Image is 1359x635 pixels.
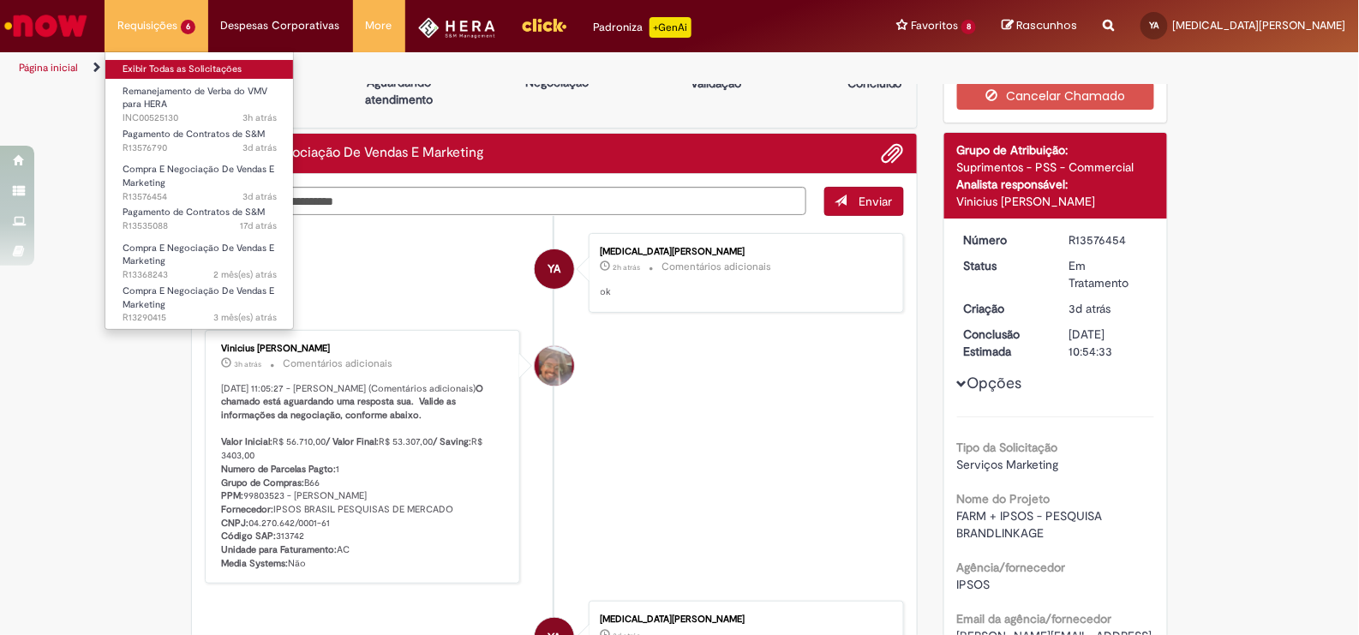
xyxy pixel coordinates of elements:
small: Comentários adicionais [283,356,392,371]
div: Suprimentos - PSS - Commercial [957,159,1155,176]
b: CNPJ: [221,517,248,530]
b: Numero de Parcelas Pagto: [221,463,336,476]
a: Aberto R13576454 : Compra E Negociação De Vendas E Marketing [105,160,294,197]
div: Yasmin Paulino Alves [535,249,574,289]
time: 01/10/2025 12:22:48 [614,262,641,273]
dt: Status [951,257,1057,274]
b: Agência/fornecedor [957,560,1066,575]
span: R13290415 [123,311,277,325]
span: IPSOS [957,577,991,592]
span: Compra E Negociação De Vendas E Marketing [123,285,274,311]
span: Despesas Corporativas [221,17,340,34]
img: ServiceNow [2,9,90,43]
small: Comentários adicionais [662,260,772,274]
a: Rascunhos [1002,18,1078,34]
time: 29/09/2025 12:07:21 [1069,301,1111,316]
img: HeraLogo.png [418,17,496,39]
a: Aberto R13576790 : Pagamento de Contratos de S&M [105,125,294,157]
time: 15/09/2025 11:19:05 [240,219,277,232]
div: Vinicius [PERSON_NAME] [221,344,506,354]
ul: Requisições [105,51,294,330]
a: Aberto R13535088 : Pagamento de Contratos de S&M [105,203,294,235]
time: 29/09/2025 13:16:35 [242,141,277,154]
a: Exibir Todas as Solicitações [105,60,294,79]
div: Vinicius [PERSON_NAME] [957,193,1155,210]
b: Nome do Projeto [957,491,1051,506]
b: Código SAP: [221,530,276,542]
b: Tipo da Solicitação [957,440,1058,455]
b: / Saving: [433,435,471,448]
time: 14/07/2025 10:52:41 [213,311,277,324]
div: Vinicius Rafael De Souza [535,346,574,386]
div: Padroniza [593,17,691,38]
span: 2 mês(es) atrás [213,268,277,281]
dt: Conclusão Estimada [951,326,1057,360]
span: 3h atrás [234,359,261,369]
span: Requisições [117,17,177,34]
dt: Criação [951,300,1057,317]
span: Compra E Negociação De Vendas E Marketing [123,242,274,268]
span: 8 [961,20,976,34]
button: Adicionar anexos [882,142,904,165]
span: 17d atrás [240,219,277,232]
span: Enviar [859,194,893,209]
span: R13576790 [123,141,277,155]
div: [MEDICAL_DATA][PERSON_NAME] [601,614,886,625]
a: Aberto R13290415 : Compra E Negociação De Vendas E Marketing [105,282,294,319]
span: Serviços Marketing [957,457,1059,472]
p: +GenAi [650,17,691,38]
time: 01/10/2025 11:23:38 [242,111,277,124]
div: Grupo de Atribuição: [957,141,1155,159]
time: 01/10/2025 11:05:27 [234,359,261,369]
span: YA [548,249,560,290]
a: Página inicial [19,61,78,75]
div: [DATE] 10:54:33 [1069,326,1148,360]
div: 29/09/2025 12:07:21 [1069,300,1148,317]
span: Favoritos [911,17,958,34]
span: [MEDICAL_DATA][PERSON_NAME] [1173,18,1346,33]
span: R13535088 [123,219,277,233]
span: 3h atrás [242,111,277,124]
a: Aberto R13368243 : Compra E Negociação De Vendas E Marketing [105,239,294,276]
b: PPM: [221,489,243,502]
b: Unidade para Faturamento: [221,543,337,556]
div: [MEDICAL_DATA][PERSON_NAME] [601,247,886,257]
span: More [366,17,392,34]
span: 3d atrás [242,141,277,154]
span: 2h atrás [614,262,641,273]
span: 3d atrás [1069,301,1111,316]
button: Cancelar Chamado [957,82,1155,110]
span: R13576454 [123,190,277,204]
span: Pagamento de Contratos de S&M [123,128,265,141]
span: Rascunhos [1016,17,1078,33]
div: Em Tratamento [1069,257,1148,291]
span: 3 mês(es) atrás [213,311,277,324]
span: YA [1150,20,1159,31]
span: 6 [181,20,195,34]
span: Compra E Negociação De Vendas E Marketing [123,163,274,189]
div: R13576454 [1069,231,1148,249]
span: 3d atrás [242,190,277,203]
b: O chamado está aguardando uma resposta sua. Valide as informações da negociação, conforme abaixo.... [221,382,486,449]
b: Email da agência/fornecedor [957,611,1112,626]
ul: Trilhas de página [13,52,893,84]
span: INC00525130 [123,111,277,125]
textarea: Digite sua mensagem aqui... [205,187,806,215]
time: 29/09/2025 12:07:22 [242,190,277,203]
div: Analista responsável: [957,176,1155,193]
b: / Valor Final: [326,435,379,448]
p: [DATE] 11:05:27 - [PERSON_NAME] (Comentários adicionais) R$ 56.710,00 R$ 53.307,00 R$ 3403,00 1 B... [221,382,506,571]
img: click_logo_yellow_360x200.png [521,12,567,38]
h2: Compra E Negociação De Vendas E Marketing Histórico de tíquete [205,146,484,161]
a: Aberto INC00525130 : Remanejamento de Verba do VMV para HERA [105,82,294,119]
span: R13368243 [123,268,277,282]
span: FARM + IPSOS - PESQUISA BRANDLINKAGE [957,508,1106,541]
button: Enviar [824,187,904,216]
span: Remanejamento de Verba do VMV para HERA [123,85,267,111]
span: Pagamento de Contratos de S&M [123,206,265,219]
b: Media Systems: [221,557,288,570]
time: 07/08/2025 11:13:20 [213,268,277,281]
b: Fornecedor: [221,503,273,516]
dt: Número [951,231,1057,249]
p: ok [601,285,886,299]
